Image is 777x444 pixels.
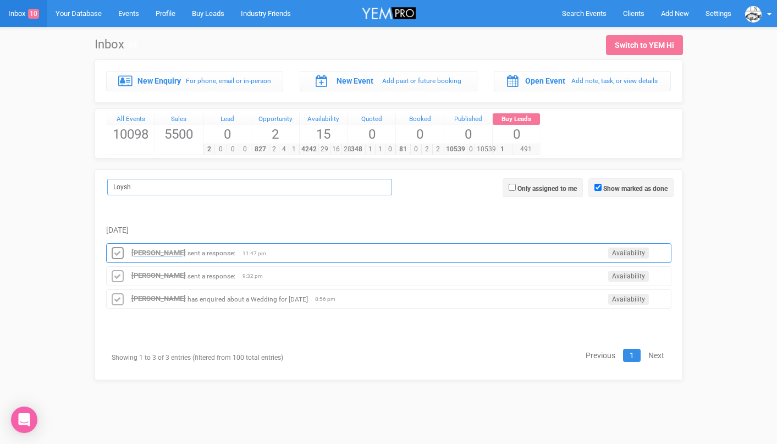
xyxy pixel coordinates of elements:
span: 1 [375,144,385,155]
span: 4242 [299,144,319,155]
a: New Event Add past or future booking [300,71,477,91]
span: 0 [410,144,422,155]
span: 348 [348,144,366,155]
a: Buy Leads [493,113,541,125]
span: Search Events [562,9,607,18]
h1: Inbox [95,38,137,51]
small: sent a response: [188,272,235,279]
span: 8:56 pm [315,295,343,303]
small: has enquired about a Wedding for [DATE] [188,295,308,303]
input: Search Inbox [107,179,392,195]
span: 11:47 pm [243,250,270,257]
span: 0 [227,144,239,155]
span: 491 [512,144,540,155]
small: Add note, task, or view details [571,77,658,85]
span: 0 [214,144,227,155]
h5: [DATE] [106,226,671,234]
span: Availability [608,294,649,305]
span: 28 [341,144,354,155]
a: All Events [107,113,155,125]
a: Next [642,349,671,362]
span: 0 [385,144,395,155]
a: 1 [623,349,641,362]
span: Availability [608,271,649,282]
span: Add New [661,9,689,18]
div: Showing 1 to 3 of 3 entries (filtered from 100 total entries) [106,348,284,368]
span: 16 [330,144,342,155]
span: 81 [395,144,411,155]
span: 827 [251,144,269,155]
a: Switch to YEM Hi [606,35,683,55]
span: 15 [300,125,348,144]
span: 1 [365,144,376,155]
small: sent a response: [188,249,235,257]
span: 2 [269,144,279,155]
span: 1 [289,144,299,155]
span: 0 [239,144,251,155]
span: 4 [279,144,289,155]
span: 2 [203,144,216,155]
a: Published [444,113,492,125]
img: data [745,6,762,23]
a: Availability [300,113,348,125]
span: 10098 [107,125,155,144]
span: 2 [251,125,299,144]
a: Lead [203,113,251,125]
label: Open Event [525,75,565,86]
a: Quoted [348,113,396,125]
div: Switch to YEM Hi [615,40,674,51]
a: [PERSON_NAME] [131,271,186,279]
a: Opportunity [251,113,299,125]
a: Booked [396,113,444,125]
span: 10 [28,9,39,19]
a: Previous [579,349,622,362]
span: 1 [492,144,513,155]
span: 10539 [475,144,498,155]
span: Availability [608,248,649,259]
small: Add past or future booking [382,77,461,85]
span: 2 [421,144,433,155]
span: 29 [318,144,330,155]
label: New Enquiry [137,75,181,86]
span: 2 [432,144,444,155]
a: [PERSON_NAME] [131,294,186,303]
span: 0 [444,125,492,144]
span: 0 [396,125,444,144]
small: For phone, email or in-person [186,77,271,85]
span: 5500 [155,125,203,144]
a: New Enquiry For phone, email or in-person [106,71,284,91]
span: 10539 [444,144,467,155]
label: New Event [337,75,373,86]
span: 0 [493,125,541,144]
span: Clients [623,9,644,18]
span: 0 [203,125,251,144]
span: 9:32 pm [243,272,270,280]
span: 0 [467,144,475,155]
div: Open Intercom Messenger [11,407,37,433]
label: Only assigned to me [517,184,577,194]
a: [PERSON_NAME] [131,249,186,257]
span: 0 [348,125,396,144]
a: Sales [155,113,203,125]
a: Open Event Add note, task, or view details [494,71,671,91]
label: Show marked as done [603,184,668,194]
